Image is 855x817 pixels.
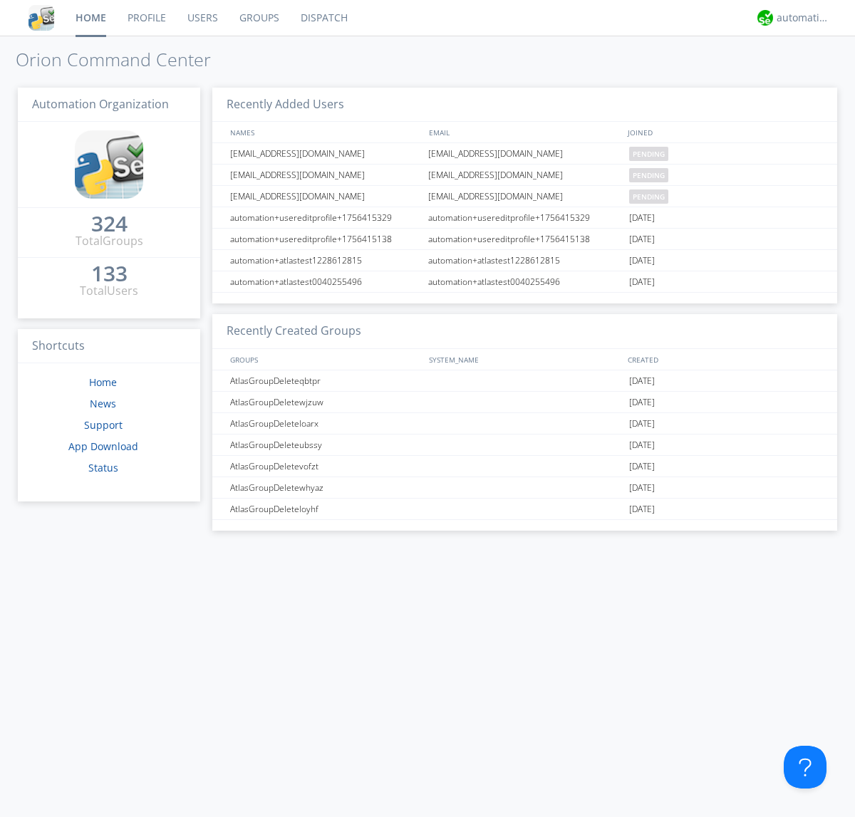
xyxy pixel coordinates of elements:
div: automation+usereditprofile+1756415138 [425,229,626,249]
div: AtlasGroupDeletevofzt [227,456,424,477]
span: Automation Organization [32,96,169,112]
a: AtlasGroupDeleteubssy[DATE] [212,434,837,456]
a: AtlasGroupDeletewhyaz[DATE] [212,477,837,499]
div: AtlasGroupDeleteloyhf [227,499,424,519]
a: 324 [91,217,128,233]
div: [EMAIL_ADDRESS][DOMAIN_NAME] [425,186,626,207]
a: Support [84,418,123,432]
span: [DATE] [629,499,655,520]
span: [DATE] [629,207,655,229]
span: [DATE] [629,229,655,250]
img: cddb5a64eb264b2086981ab96f4c1ba7 [75,130,143,199]
a: [EMAIL_ADDRESS][DOMAIN_NAME][EMAIL_ADDRESS][DOMAIN_NAME]pending [212,165,837,186]
div: automation+atlastest0040255496 [425,271,626,292]
div: GROUPS [227,349,422,370]
div: AtlasGroupDeleteubssy [227,434,424,455]
div: 133 [91,266,128,281]
div: CREATED [624,349,824,370]
div: [EMAIL_ADDRESS][DOMAIN_NAME] [425,165,626,185]
iframe: Toggle Customer Support [784,746,826,789]
div: NAMES [227,122,422,142]
span: pending [629,189,668,204]
span: pending [629,147,668,161]
a: Home [89,375,117,389]
a: [EMAIL_ADDRESS][DOMAIN_NAME][EMAIL_ADDRESS][DOMAIN_NAME]pending [212,143,837,165]
a: AtlasGroupDeleteqbtpr[DATE] [212,370,837,392]
a: automation+atlastest1228612815automation+atlastest1228612815[DATE] [212,250,837,271]
div: automation+usereditprofile+1756415138 [227,229,424,249]
a: AtlasGroupDeletevofzt[DATE] [212,456,837,477]
div: automation+atlastest1228612815 [227,250,424,271]
span: [DATE] [629,250,655,271]
div: AtlasGroupDeletewhyaz [227,477,424,498]
div: automation+atlastest0040255496 [227,271,424,292]
div: SYSTEM_NAME [425,349,624,370]
div: AtlasGroupDeletewjzuw [227,392,424,412]
span: [DATE] [629,456,655,477]
span: [DATE] [629,392,655,413]
img: cddb5a64eb264b2086981ab96f4c1ba7 [28,5,54,31]
a: 133 [91,266,128,283]
div: automation+usereditprofile+1756415329 [227,207,424,228]
div: automation+atlas [777,11,830,25]
span: [DATE] [629,271,655,293]
a: AtlasGroupDeleteloarx[DATE] [212,413,837,434]
span: [DATE] [629,370,655,392]
span: [DATE] [629,413,655,434]
div: 324 [91,217,128,231]
a: automation+usereditprofile+1756415329automation+usereditprofile+1756415329[DATE] [212,207,837,229]
a: [EMAIL_ADDRESS][DOMAIN_NAME][EMAIL_ADDRESS][DOMAIN_NAME]pending [212,186,837,207]
div: [EMAIL_ADDRESS][DOMAIN_NAME] [227,165,424,185]
h3: Recently Added Users [212,88,837,123]
a: App Download [68,439,138,453]
span: pending [629,168,668,182]
img: d2d01cd9b4174d08988066c6d424eccd [757,10,773,26]
div: Total Users [80,283,138,299]
a: Status [88,461,118,474]
div: AtlasGroupDeleteloarx [227,413,424,434]
span: [DATE] [629,434,655,456]
div: EMAIL [425,122,624,142]
div: [EMAIL_ADDRESS][DOMAIN_NAME] [227,143,424,164]
div: automation+atlastest1228612815 [425,250,626,271]
a: automation+usereditprofile+1756415138automation+usereditprofile+1756415138[DATE] [212,229,837,250]
div: [EMAIL_ADDRESS][DOMAIN_NAME] [227,186,424,207]
h3: Recently Created Groups [212,314,837,349]
a: automation+atlastest0040255496automation+atlastest0040255496[DATE] [212,271,837,293]
a: News [90,397,116,410]
a: AtlasGroupDeleteloyhf[DATE] [212,499,837,520]
div: [EMAIL_ADDRESS][DOMAIN_NAME] [425,143,626,164]
div: Total Groups [76,233,143,249]
h3: Shortcuts [18,329,200,364]
a: AtlasGroupDeletewjzuw[DATE] [212,392,837,413]
span: [DATE] [629,477,655,499]
div: automation+usereditprofile+1756415329 [425,207,626,228]
div: JOINED [624,122,824,142]
div: AtlasGroupDeleteqbtpr [227,370,424,391]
